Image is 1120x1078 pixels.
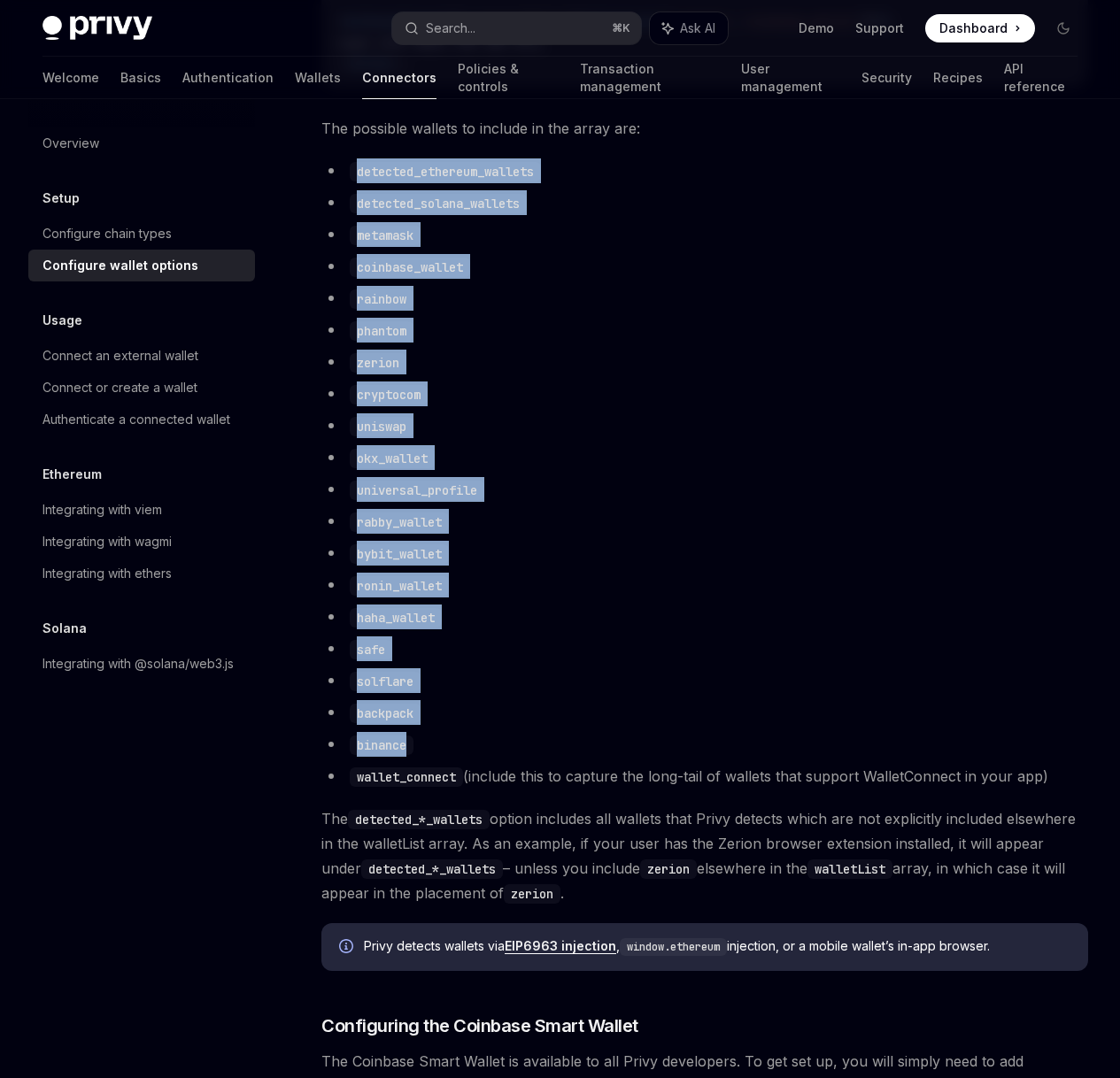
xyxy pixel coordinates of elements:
h5: Setup [42,188,80,209]
div: Configure chain types [42,223,172,244]
a: Security [861,57,912,99]
code: ronin_wallet [350,576,449,596]
a: Integrating with viem [28,494,255,526]
code: zerion [350,353,406,373]
a: EIP6963 injection [505,938,616,954]
div: Search... [426,18,475,39]
span: ⌘ K [612,21,630,35]
span: The option includes all wallets that Privy detects which are not explicitly included elsewhere in... [321,806,1088,905]
code: bybit_wallet [350,544,449,564]
div: Overview [42,133,99,154]
div: Integrating with @solana/web3.js [42,653,234,674]
span: Ask AI [680,19,715,37]
a: Support [855,19,904,37]
code: walletList [807,859,892,879]
span: The possible wallets to include in the array are: [321,116,1088,141]
a: Welcome [42,57,99,99]
code: uniswap [350,417,413,436]
code: wallet_connect [350,767,463,787]
code: okx_wallet [350,449,435,468]
code: detected_*_wallets [348,810,490,829]
svg: Info [339,939,357,957]
a: Connectors [362,57,436,99]
a: Overview [28,127,255,159]
button: Search...⌘K [392,12,641,44]
code: detected_*_wallets [361,859,503,879]
button: Toggle dark mode [1049,14,1078,42]
code: zerion [640,859,697,879]
a: Integrating with wagmi [28,526,255,558]
h5: Ethereum [42,464,102,485]
code: zerion [504,884,560,904]
a: Basics [120,57,161,99]
img: dark logo [42,16,152,41]
li: (include this to capture the long-tail of wallets that support WalletConnect in your app) [321,764,1088,789]
div: Integrating with ethers [42,563,172,584]
a: Integrating with @solana/web3.js [28,648,255,680]
div: Integrating with viem [42,499,162,520]
code: metamask [350,226,421,245]
a: Authenticate a connected wallet [28,404,255,435]
div: Connect an external wallet [42,345,198,366]
code: rabby_wallet [350,512,449,532]
a: Wallets [295,57,341,99]
code: detected_solana_wallets [350,194,527,213]
span: Configuring the Coinbase Smart Wallet [321,1013,638,1038]
a: Authentication [182,57,274,99]
code: solflare [350,672,421,691]
a: Configure wallet options [28,250,255,281]
a: Transaction management [580,57,720,99]
h5: Usage [42,310,82,331]
a: Demo [799,19,834,37]
a: Connect an external wallet [28,340,255,372]
div: Connect or create a wallet [42,377,197,398]
a: API reference [1004,57,1078,99]
span: Dashboard [939,19,1008,37]
div: Configure wallet options [42,255,198,276]
a: Connect or create a wallet [28,372,255,404]
div: Authenticate a connected wallet [42,409,230,430]
code: universal_profile [350,481,484,500]
code: phantom [350,321,413,341]
a: Dashboard [925,14,1035,42]
code: window.ethereum [620,938,727,956]
code: detected_ethereum_wallets [350,162,541,181]
a: Recipes [933,57,983,99]
span: Privy detects wallets via , injection, or a mobile wallet’s in-app browser. [364,937,1070,956]
a: User management [741,57,840,99]
a: Integrating with ethers [28,558,255,589]
code: safe [350,640,392,659]
code: rainbow [350,289,413,309]
div: Integrating with wagmi [42,531,172,552]
code: cryptocom [350,385,428,404]
code: backpack [350,704,421,723]
code: binance [350,735,413,755]
code: coinbase_wallet [350,258,470,277]
code: haha_wallet [350,608,442,628]
h5: Solana [42,618,87,639]
a: Policies & controls [458,57,559,99]
button: Ask AI [650,12,728,44]
a: Configure chain types [28,218,255,250]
